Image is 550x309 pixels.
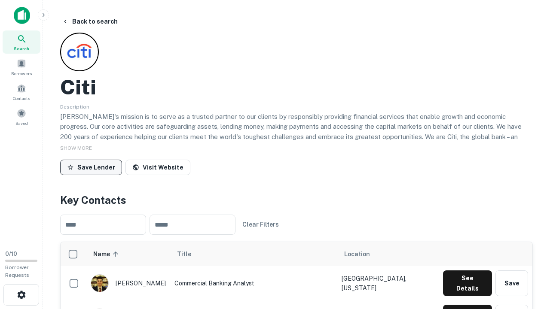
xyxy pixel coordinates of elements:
th: Name [86,242,170,266]
h4: Key Contacts [60,192,533,208]
h2: Citi [60,75,96,100]
a: Visit Website [125,160,190,175]
iframe: Chat Widget [507,240,550,282]
a: Search [3,30,40,54]
span: 0 / 10 [5,251,17,257]
button: Clear Filters [239,217,282,232]
span: Borrowers [11,70,32,77]
span: Search [14,45,29,52]
th: Location [337,242,439,266]
td: [GEOGRAPHIC_DATA], [US_STATE] [337,266,439,300]
td: Commercial Banking Analyst [170,266,337,300]
span: Location [344,249,370,259]
button: See Details [443,270,492,296]
span: Title [177,249,202,259]
p: [PERSON_NAME]'s mission is to serve as a trusted partner to our clients by responsibly providing ... [60,112,533,162]
span: Contacts [13,95,30,102]
span: Description [60,104,89,110]
th: Title [170,242,337,266]
button: Save Lender [60,160,122,175]
div: [PERSON_NAME] [91,274,166,292]
img: 1753279374948 [91,275,108,292]
button: Back to search [58,14,121,29]
span: SHOW MORE [60,145,92,151]
img: capitalize-icon.png [14,7,30,24]
button: Save [495,270,528,296]
span: Saved [15,120,28,127]
a: Contacts [3,80,40,103]
span: Borrower Requests [5,264,29,278]
a: Saved [3,105,40,128]
span: Name [93,249,121,259]
a: Borrowers [3,55,40,79]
